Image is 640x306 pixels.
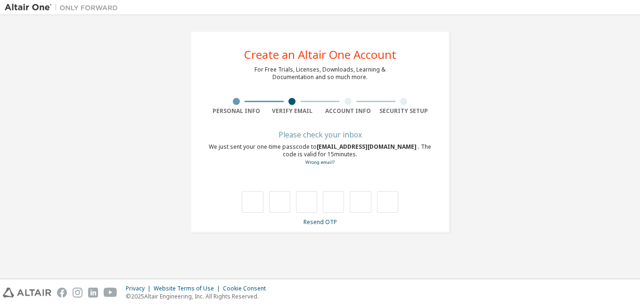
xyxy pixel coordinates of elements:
div: For Free Trials, Licenses, Downloads, Learning & Documentation and so much more. [254,66,386,81]
a: Resend OTP [304,218,337,226]
div: Security Setup [376,107,432,115]
img: instagram.svg [73,288,82,298]
div: Website Terms of Use [154,285,223,292]
span: [EMAIL_ADDRESS][DOMAIN_NAME] [317,143,418,151]
div: Account Info [320,107,376,115]
div: Verify Email [264,107,320,115]
img: facebook.svg [57,288,67,298]
div: Cookie Consent [223,285,271,292]
div: Privacy [126,285,154,292]
img: youtube.svg [104,288,117,298]
img: Altair One [5,3,123,12]
div: Create an Altair One Account [244,49,396,60]
div: Personal Info [208,107,264,115]
div: Please check your inbox [208,132,432,137]
p: © 2025 Altair Engineering, Inc. All Rights Reserved. [126,292,271,300]
a: Go back to the registration form [305,159,335,165]
div: We just sent your one-time passcode to . The code is valid for 15 minutes. [208,143,432,166]
img: linkedin.svg [88,288,98,298]
img: altair_logo.svg [3,288,51,298]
